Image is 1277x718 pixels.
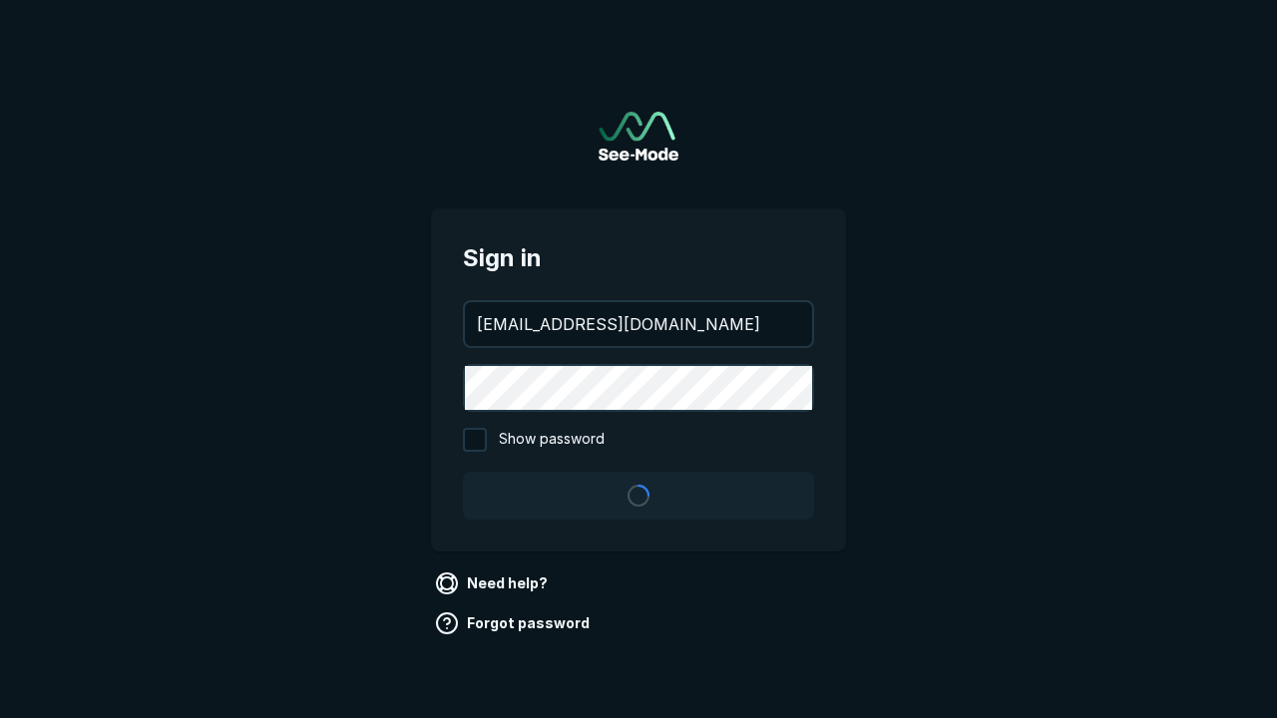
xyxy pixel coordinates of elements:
img: See-Mode Logo [599,112,678,161]
a: Need help? [431,567,556,599]
input: your@email.com [465,302,812,346]
span: Sign in [463,240,814,276]
span: Show password [499,428,605,452]
a: Forgot password [431,607,598,639]
a: Go to sign in [599,112,678,161]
